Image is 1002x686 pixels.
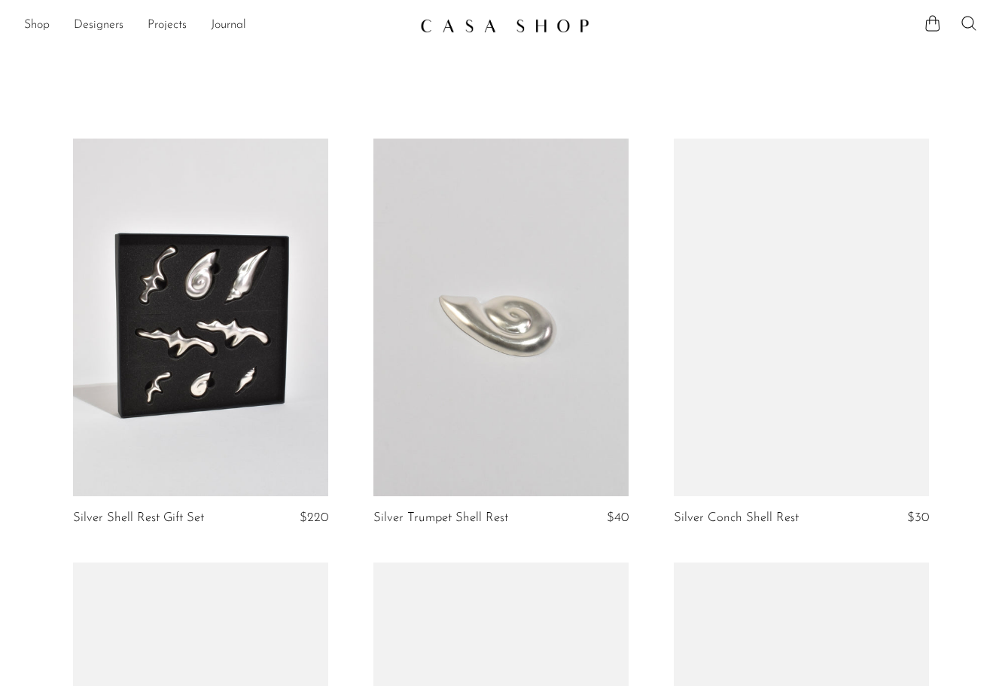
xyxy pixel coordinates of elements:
a: Silver Trumpet Shell Rest [373,511,508,525]
a: Silver Shell Rest Gift Set [73,511,204,525]
span: $220 [300,511,328,524]
ul: NEW HEADER MENU [24,13,408,38]
a: Designers [74,16,123,35]
a: Projects [148,16,187,35]
a: Silver Conch Shell Rest [674,511,799,525]
span: $30 [907,511,929,524]
a: Journal [211,16,246,35]
nav: Desktop navigation [24,13,408,38]
span: $40 [607,511,629,524]
a: Shop [24,16,50,35]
